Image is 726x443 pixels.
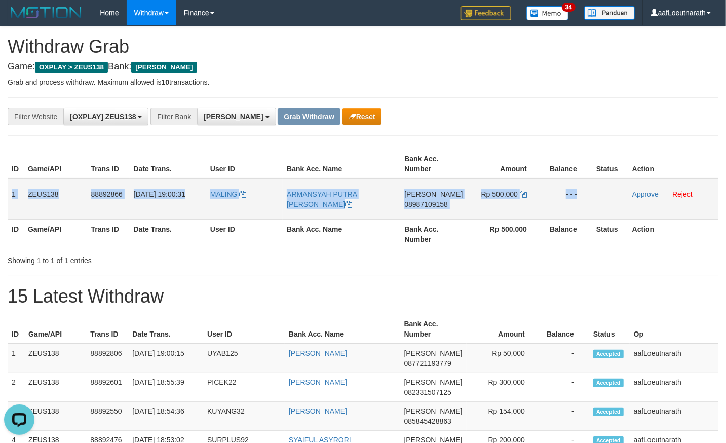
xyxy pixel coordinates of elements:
[70,113,136,121] span: [OXPLAY] ZEUS138
[342,108,381,125] button: Reset
[8,251,295,266] div: Showing 1 to 1 of 1 entries
[8,62,718,72] h4: Game: Bank:
[589,315,630,344] th: Status
[584,6,635,20] img: panduan.png
[628,150,718,178] th: Action
[8,344,24,373] td: 1
[283,150,400,178] th: Bank Acc. Name
[8,219,24,248] th: ID
[526,6,569,20] img: Button%20Memo.svg
[24,344,86,373] td: ZEUS138
[8,5,85,20] img: MOTION_logo.png
[562,3,576,12] span: 34
[404,417,451,425] span: Copy 085845428863 to clipboard
[630,315,718,344] th: Op
[130,219,206,248] th: Date Trans.
[404,407,463,415] span: [PERSON_NAME]
[467,373,540,402] td: Rp 300,000
[203,373,285,402] td: PICEK22
[592,150,628,178] th: Status
[161,78,169,86] strong: 10
[540,402,589,431] td: -
[203,315,285,344] th: User ID
[86,315,128,344] th: Trans ID
[467,344,540,373] td: Rp 50,000
[87,219,130,248] th: Trans ID
[542,150,592,178] th: Balance
[8,150,24,178] th: ID
[197,108,276,125] button: [PERSON_NAME]
[63,108,148,125] button: [OXPLAY] ZEUS138
[400,315,467,344] th: Bank Acc. Number
[467,402,540,431] td: Rp 154,000
[87,150,130,178] th: Trans ID
[35,62,108,73] span: OXPLAY > ZEUS138
[467,315,540,344] th: Amount
[593,379,624,387] span: Accepted
[400,219,467,248] th: Bank Acc. Number
[130,150,206,178] th: Date Trans.
[540,315,589,344] th: Balance
[404,200,448,208] span: Copy 08987109158 to clipboard
[24,219,87,248] th: Game/API
[8,36,718,57] h1: Withdraw Grab
[8,178,24,220] td: 1
[24,178,87,220] td: ZEUS138
[86,344,128,373] td: 88892806
[467,150,543,178] th: Amount
[542,219,592,248] th: Balance
[672,190,693,198] a: Reject
[481,190,518,198] span: Rp 500.000
[4,4,34,34] button: Open LiveChat chat widget
[593,350,624,358] span: Accepted
[461,6,511,20] img: Feedback.jpg
[632,190,659,198] a: Approve
[404,190,463,198] span: [PERSON_NAME]
[400,150,467,178] th: Bank Acc. Number
[128,373,203,402] td: [DATE] 18:55:39
[8,373,24,402] td: 2
[24,373,86,402] td: ZEUS138
[210,190,247,198] a: MALING
[542,178,592,220] td: - - -
[24,150,87,178] th: Game/API
[540,344,589,373] td: -
[404,378,463,386] span: [PERSON_NAME]
[206,219,283,248] th: User ID
[86,373,128,402] td: 88892601
[520,190,527,198] a: Copy 500000 to clipboard
[540,373,589,402] td: -
[203,344,285,373] td: UYAB125
[593,408,624,416] span: Accepted
[404,349,463,357] span: [PERSON_NAME]
[8,286,718,307] h1: 15 Latest Withdraw
[131,62,197,73] span: [PERSON_NAME]
[210,190,238,198] span: MALING
[404,388,451,396] span: Copy 082331507125 to clipboard
[404,359,451,367] span: Copy 087721193779 to clipboard
[8,77,718,87] p: Grab and process withdraw. Maximum allowed is transactions.
[91,190,123,198] span: 88892866
[630,344,718,373] td: aafLoeutnarath
[467,219,543,248] th: Rp 500.000
[630,402,718,431] td: aafLoeutnarath
[128,344,203,373] td: [DATE] 19:00:15
[289,407,347,415] a: [PERSON_NAME]
[206,150,283,178] th: User ID
[289,378,347,386] a: [PERSON_NAME]
[204,113,263,121] span: [PERSON_NAME]
[283,219,400,248] th: Bank Acc. Name
[592,219,628,248] th: Status
[8,108,63,125] div: Filter Website
[8,315,24,344] th: ID
[24,315,86,344] th: Game/API
[86,402,128,431] td: 88892550
[24,402,86,431] td: ZEUS138
[134,190,185,198] span: [DATE] 19:00:31
[289,349,347,357] a: [PERSON_NAME]
[128,315,203,344] th: Date Trans.
[278,108,340,125] button: Grab Withdraw
[630,373,718,402] td: aafLoeutnarath
[128,402,203,431] td: [DATE] 18:54:36
[628,219,718,248] th: Action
